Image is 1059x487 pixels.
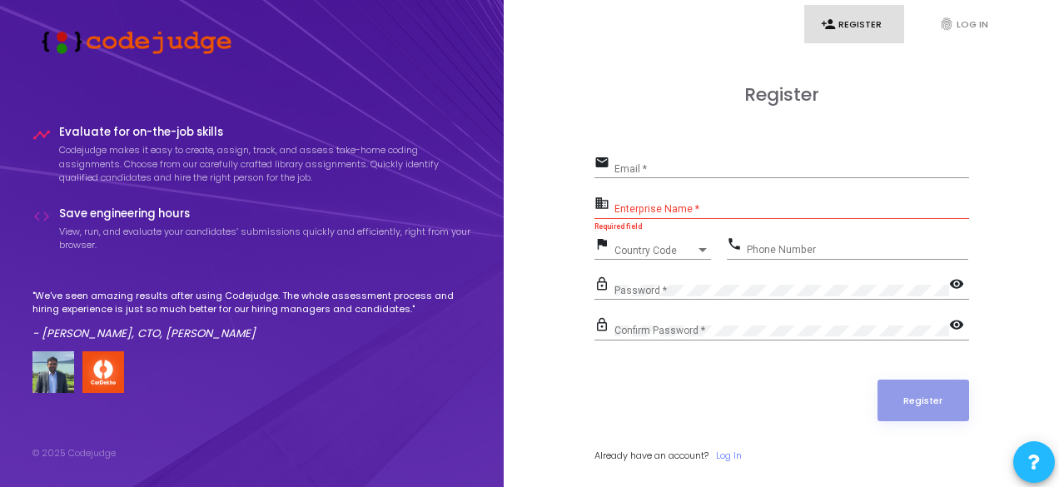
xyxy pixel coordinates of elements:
span: Already have an account? [594,449,708,462]
mat-icon: phone [727,236,747,256]
mat-icon: lock_outline [594,316,614,336]
input: Phone Number [747,244,968,256]
p: Codejudge makes it easy to create, assign, track, and assess take-home coding assignments. Choose... [59,143,472,185]
mat-icon: visibility [949,276,969,296]
p: View, run, and evaluate your candidates’ submissions quickly and efficiently, right from your bro... [59,225,472,252]
i: fingerprint [939,17,954,32]
strong: Required field [594,222,642,231]
a: fingerprintLog In [922,5,1022,44]
i: timeline [32,126,51,144]
h3: Register [594,84,969,106]
img: user image [32,351,74,393]
div: © 2025 Codejudge [32,446,116,460]
span: Country Code [614,246,696,256]
p: "We've seen amazing results after using Codejudge. The whole assessment process and hiring experi... [32,289,472,316]
button: Register [878,380,969,421]
input: Enterprise Name [614,204,969,216]
img: company-logo [82,351,124,393]
em: - [PERSON_NAME], CTO, [PERSON_NAME] [32,325,256,341]
h4: Evaluate for on-the-job skills [59,126,472,139]
h4: Save engineering hours [59,207,472,221]
mat-icon: business [594,195,614,215]
i: person_add [821,17,836,32]
a: person_addRegister [804,5,904,44]
mat-icon: email [594,154,614,174]
mat-icon: lock_outline [594,276,614,296]
i: code [32,207,51,226]
a: Log In [716,449,742,463]
input: Email [614,163,969,175]
mat-icon: visibility [949,316,969,336]
mat-icon: flag [594,236,614,256]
